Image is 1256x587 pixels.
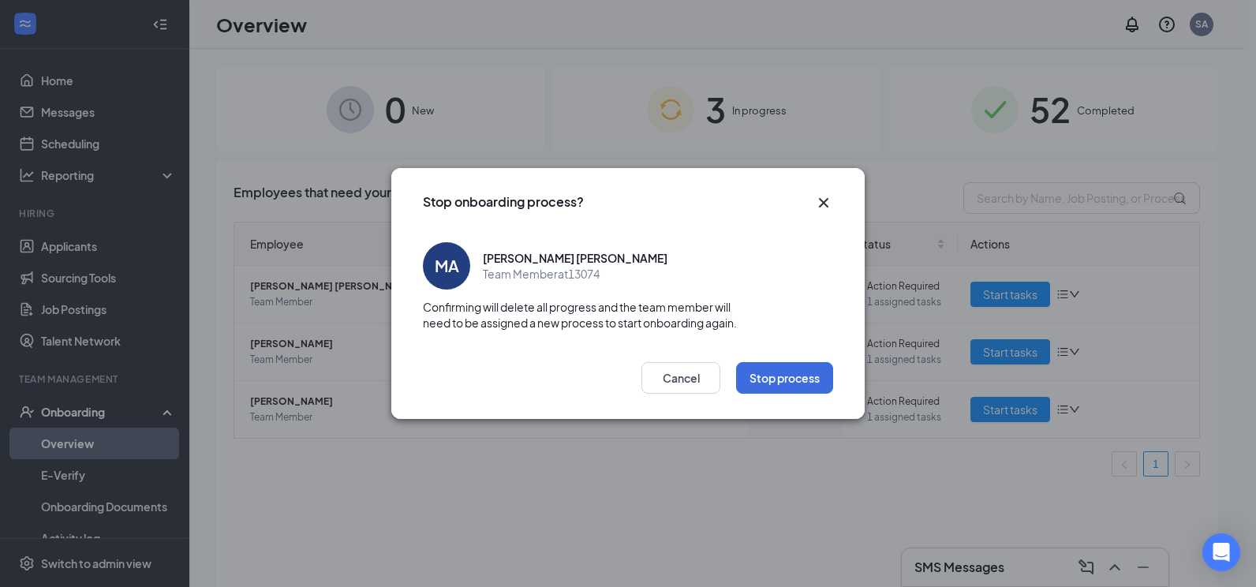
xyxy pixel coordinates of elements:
[423,299,833,331] span: Confirming will delete all progress and the team member will need to be assigned a new process to...
[736,362,833,394] button: Stop process
[814,193,833,212] button: Close
[435,255,459,277] div: MA
[1202,533,1240,571] div: Open Intercom Messenger
[423,193,584,211] h3: Stop onboarding process?
[814,193,833,212] svg: Cross
[483,266,600,282] span: Team Member at 13074
[483,250,667,266] span: [PERSON_NAME] [PERSON_NAME]
[641,362,720,394] button: Cancel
